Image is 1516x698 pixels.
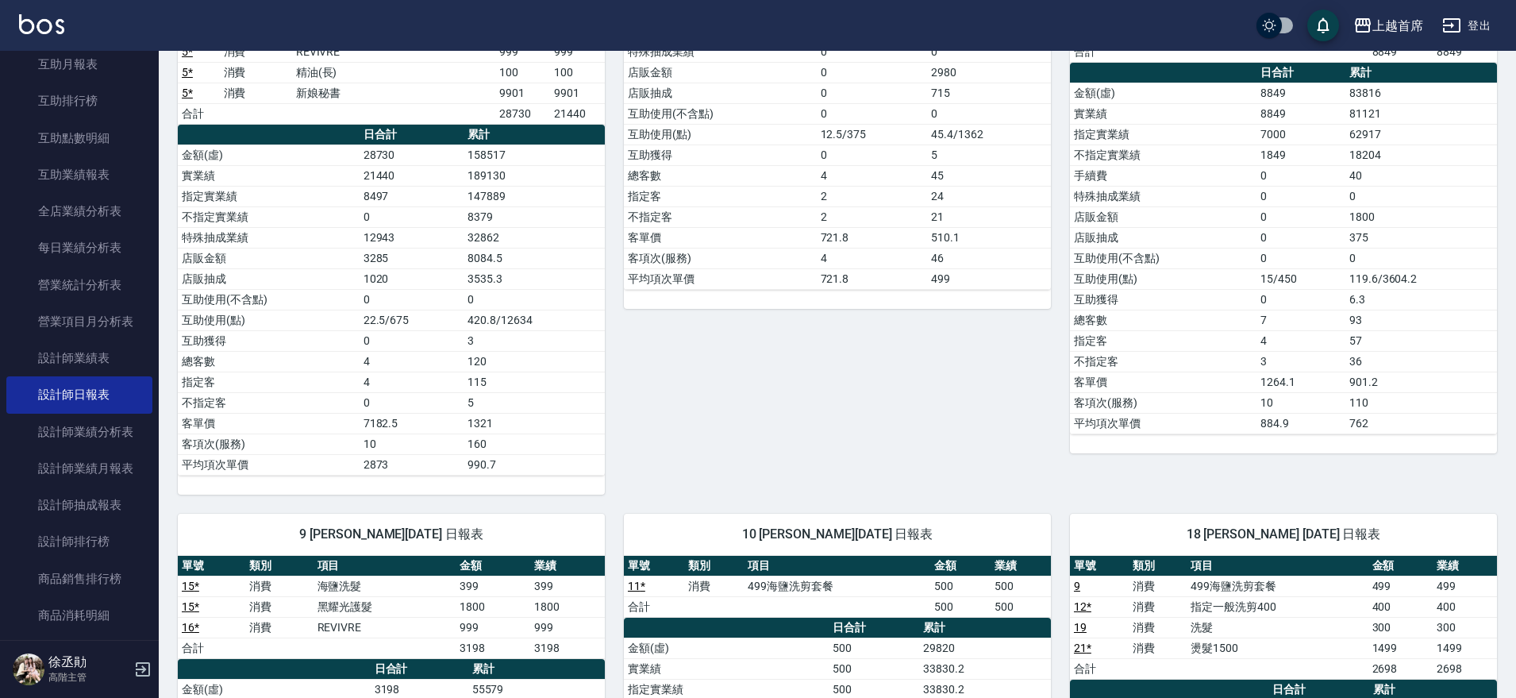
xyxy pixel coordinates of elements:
[1070,556,1129,577] th: 單號
[1129,617,1187,638] td: 消費
[1129,596,1187,617] td: 消費
[6,156,152,193] a: 互助業績報表
[817,248,928,268] td: 4
[530,617,605,638] td: 999
[178,454,360,475] td: 平均項次單價
[624,206,817,227] td: 不指定客
[1345,83,1497,103] td: 83816
[360,310,464,330] td: 22.5/675
[6,46,152,83] a: 互助月報表
[624,62,817,83] td: 店販金額
[1070,372,1256,392] td: 客單價
[360,392,464,413] td: 0
[178,556,605,659] table: a dense table
[360,227,464,248] td: 12943
[1372,16,1423,36] div: 上越首席
[6,597,152,634] a: 商品消耗明細
[456,576,530,596] td: 399
[1345,413,1497,434] td: 762
[314,556,456,577] th: 項目
[464,413,605,434] td: 1321
[1433,41,1497,62] td: 8849
[1345,63,1497,83] th: 累計
[930,576,991,596] td: 500
[624,165,817,186] td: 總客數
[817,83,928,103] td: 0
[6,523,152,560] a: 設計師排行榜
[624,248,817,268] td: 客項次(服務)
[1070,289,1256,310] td: 互助獲得
[220,83,292,103] td: 消費
[1070,556,1497,680] table: a dense table
[1256,392,1345,413] td: 10
[624,186,817,206] td: 指定客
[1368,576,1433,596] td: 499
[360,268,464,289] td: 1020
[1368,556,1433,577] th: 金額
[930,556,991,577] th: 金額
[930,596,991,617] td: 500
[360,145,464,165] td: 28730
[991,596,1051,617] td: 500
[550,83,605,103] td: 9901
[495,62,550,83] td: 100
[360,186,464,206] td: 8497
[464,454,605,475] td: 990.7
[245,596,313,617] td: 消費
[360,413,464,434] td: 7182.5
[178,165,360,186] td: 實業績
[1345,186,1497,206] td: 0
[624,556,684,577] th: 單號
[245,617,313,638] td: 消費
[1256,165,1345,186] td: 0
[468,659,605,680] th: 累計
[48,670,129,685] p: 高階主管
[1187,617,1368,638] td: 洗髮
[1070,63,1497,434] table: a dense table
[829,658,919,679] td: 500
[178,351,360,372] td: 總客數
[684,576,745,596] td: 消費
[991,576,1051,596] td: 500
[1345,165,1497,186] td: 40
[1070,268,1256,289] td: 互助使用(點)
[1256,330,1345,351] td: 4
[1129,556,1187,577] th: 類別
[464,248,605,268] td: 8084.5
[178,289,360,310] td: 互助使用(不含點)
[1070,145,1256,165] td: 不指定實業績
[1256,103,1345,124] td: 8849
[464,227,605,248] td: 32862
[464,186,605,206] td: 147889
[927,83,1051,103] td: 715
[927,145,1051,165] td: 5
[624,124,817,145] td: 互助使用(點)
[314,576,456,596] td: 海鹽洗髮
[220,62,292,83] td: 消費
[292,62,495,83] td: 精油(長)
[927,248,1051,268] td: 46
[456,556,530,577] th: 金額
[530,596,605,617] td: 1800
[1256,351,1345,372] td: 3
[624,596,684,617] td: 合計
[1368,658,1433,679] td: 2698
[1070,186,1256,206] td: 特殊抽成業績
[6,487,152,523] a: 設計師抽成報表
[178,248,360,268] td: 店販金額
[245,556,313,577] th: 類別
[1307,10,1339,41] button: save
[6,634,152,670] a: 商品進銷貨報表
[178,638,245,658] td: 合計
[927,165,1051,186] td: 45
[19,14,64,34] img: Logo
[464,125,605,145] th: 累計
[1074,621,1087,634] a: 19
[1345,372,1497,392] td: 901.2
[643,526,1032,542] span: 10 [PERSON_NAME][DATE] 日報表
[550,41,605,62] td: 999
[178,186,360,206] td: 指定實業績
[829,618,919,638] th: 日合計
[1345,103,1497,124] td: 81121
[360,351,464,372] td: 4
